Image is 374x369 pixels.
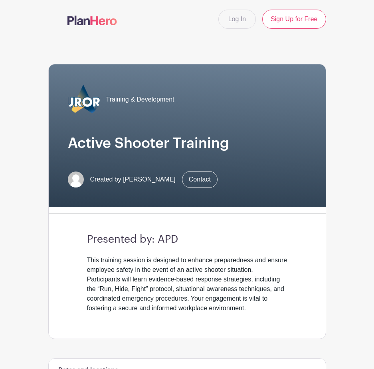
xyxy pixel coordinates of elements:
[106,95,174,104] span: Training & Development
[67,16,117,25] img: logo-507f7623f17ff9eddc593b1ce0a138ce2505c220e1c5a4e2b4648c50719b7d32.svg
[87,255,287,313] div: This training session is designed to enhance preparedness and ensure employee safety in the event...
[87,233,287,246] h3: Presented by: APD
[68,84,100,116] img: 2023_COA_Horiz_Logo_PMS_BlueStroke%204.png
[262,10,326,29] a: Sign Up for Free
[218,10,256,29] a: Log In
[182,171,218,188] a: Contact
[68,135,307,152] h1: Active Shooter Training
[68,172,84,187] img: default-ce2991bfa6775e67f084385cd625a349d9dcbb7a52a09fb2fda1e96e2d18dcdb.png
[90,175,176,184] span: Created by [PERSON_NAME]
